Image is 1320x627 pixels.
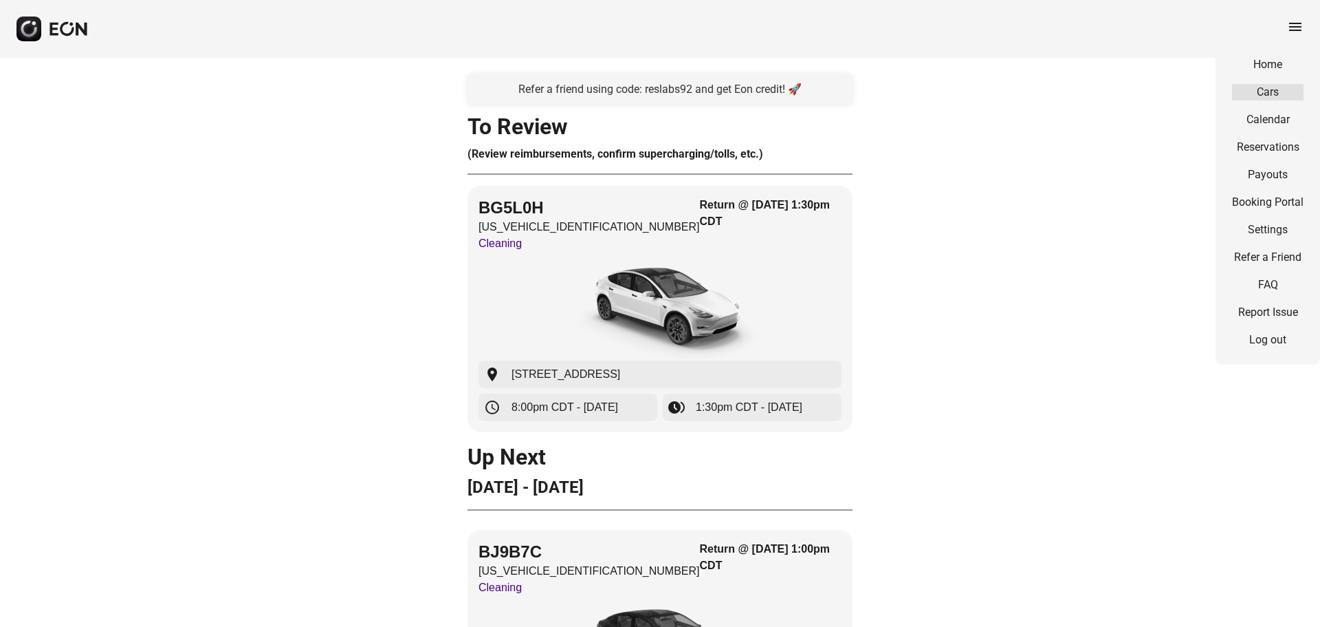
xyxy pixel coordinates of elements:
img: car [557,257,763,361]
a: Report Issue [1232,304,1303,321]
p: [US_VEHICLE_IDENTIFICATION_NUMBER] [478,563,700,580]
button: BG5L0H[US_VEHICLE_IDENTIFICATION_NUMBER]CleaningReturn @ [DATE] 1:30pm CDTcar[STREET_ADDRESS]8:00... [467,186,852,432]
p: Cleaning [478,580,700,596]
a: Refer a Friend [1232,249,1303,266]
h2: [DATE] - [DATE] [467,476,852,498]
a: Settings [1232,222,1303,238]
h3: (Review reimbursements, confirm supercharging/tolls, etc.) [467,146,852,162]
a: Log out [1232,332,1303,348]
span: browse_gallery [668,399,685,416]
h3: Return @ [DATE] 1:30pm CDT [700,197,841,230]
span: 1:30pm CDT - [DATE] [696,399,802,416]
a: FAQ [1232,277,1303,293]
a: Reservations [1232,139,1303,156]
h2: BJ9B7C [478,541,700,563]
span: 8:00pm CDT - [DATE] [511,399,618,416]
h2: BG5L0H [478,197,700,219]
a: Refer a friend using code: reslabs92 and get Eon credit! 🚀 [467,74,852,105]
a: Home [1232,56,1303,73]
a: Cars [1232,84,1303,100]
a: Calendar [1232,111,1303,128]
h3: Return @ [DATE] 1:00pm CDT [700,541,841,574]
h1: Up Next [467,449,852,465]
span: location_on [484,366,500,383]
h1: To Review [467,118,852,135]
p: [US_VEHICLE_IDENTIFICATION_NUMBER] [478,219,700,235]
p: Cleaning [478,235,700,252]
span: schedule [484,399,500,416]
a: Payouts [1232,167,1303,183]
span: [STREET_ADDRESS] [511,366,620,383]
a: Booking Portal [1232,194,1303,211]
span: menu [1287,19,1303,35]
